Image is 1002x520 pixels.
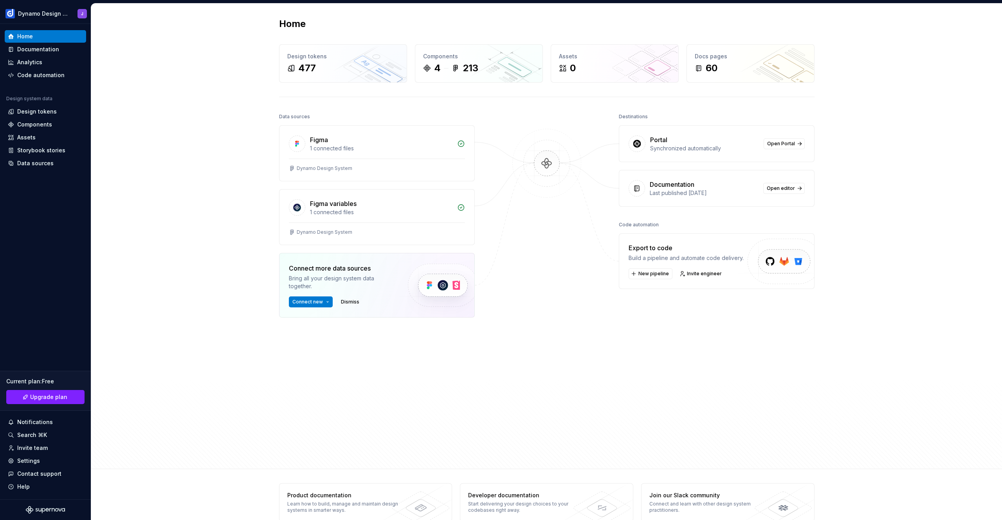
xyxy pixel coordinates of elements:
[629,254,744,262] div: Build a pipeline and automate code delivery.
[5,131,86,144] a: Assets
[17,457,40,465] div: Settings
[17,108,57,116] div: Design tokens
[5,468,86,480] button: Contact support
[638,271,669,277] span: New pipeline
[298,62,316,74] div: 477
[17,418,53,426] div: Notifications
[767,141,795,147] span: Open Portal
[17,71,65,79] div: Code automation
[17,134,36,141] div: Assets
[17,483,30,491] div: Help
[649,501,763,513] div: Connect and learn with other design system practitioners.
[619,111,648,122] div: Destinations
[17,146,65,154] div: Storybook stories
[17,45,59,53] div: Documentation
[17,444,48,452] div: Invite team
[279,111,310,122] div: Data sources
[5,30,86,43] a: Home
[650,189,759,197] div: Last published [DATE]
[559,52,670,60] div: Assets
[279,189,475,245] a: Figma variables1 connected filesDynamo Design System
[279,125,475,181] a: Figma1 connected filesDynamo Design System
[463,62,478,74] div: 213
[767,185,795,191] span: Open editor
[763,183,805,194] a: Open editor
[5,480,86,493] button: Help
[310,208,452,216] div: 1 connected files
[289,264,395,273] div: Connect more data sources
[17,32,33,40] div: Home
[310,135,328,144] div: Figma
[650,135,667,144] div: Portal
[17,58,42,66] div: Analytics
[764,138,805,149] a: Open Portal
[26,506,65,514] svg: Supernova Logo
[17,121,52,128] div: Components
[17,159,54,167] div: Data sources
[687,271,722,277] span: Invite engineer
[677,268,725,279] a: Invite engineer
[415,44,543,83] a: Components4213
[279,18,306,30] h2: Home
[423,52,535,60] div: Components
[310,144,452,152] div: 1 connected files
[297,229,352,235] div: Dynamo Design System
[5,416,86,428] button: Notifications
[287,52,399,60] div: Design tokens
[341,299,359,305] span: Dismiss
[5,56,86,69] a: Analytics
[629,243,744,253] div: Export to code
[5,118,86,131] a: Components
[629,268,672,279] button: New pipeline
[5,442,86,454] a: Invite team
[649,491,763,499] div: Join our Slack community
[2,5,89,22] button: Dynamo Design SystemJ
[297,165,352,172] div: Dynamo Design System
[5,9,15,18] img: c5f292b4-1c74-4827-b374-41971f8eb7d9.png
[17,431,47,439] div: Search ⌘K
[706,62,717,74] div: 60
[695,52,806,60] div: Docs pages
[81,11,83,17] div: J
[289,296,333,307] button: Connect new
[650,180,694,189] div: Documentation
[5,455,86,467] a: Settings
[292,299,323,305] span: Connect new
[619,219,659,230] div: Code automation
[17,470,61,478] div: Contact support
[468,491,582,499] div: Developer documentation
[287,501,401,513] div: Learn how to build, manage and maintain design systems in smarter ways.
[5,429,86,441] button: Search ⌘K
[6,390,85,404] a: Upgrade plan
[18,10,68,18] div: Dynamo Design System
[287,491,401,499] div: Product documentation
[570,62,576,74] div: 0
[279,44,407,83] a: Design tokens477
[5,105,86,118] a: Design tokens
[434,62,441,74] div: 4
[5,43,86,56] a: Documentation
[289,274,395,290] div: Bring all your design system data together.
[650,144,759,152] div: Synchronized automatically
[6,377,85,385] div: Current plan : Free
[468,501,582,513] div: Start delivering your design choices to your codebases right away.
[30,393,67,401] span: Upgrade plan
[5,144,86,157] a: Storybook stories
[6,96,52,102] div: Design system data
[687,44,815,83] a: Docs pages60
[5,69,86,81] a: Code automation
[5,157,86,170] a: Data sources
[337,296,363,307] button: Dismiss
[551,44,679,83] a: Assets0
[310,199,357,208] div: Figma variables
